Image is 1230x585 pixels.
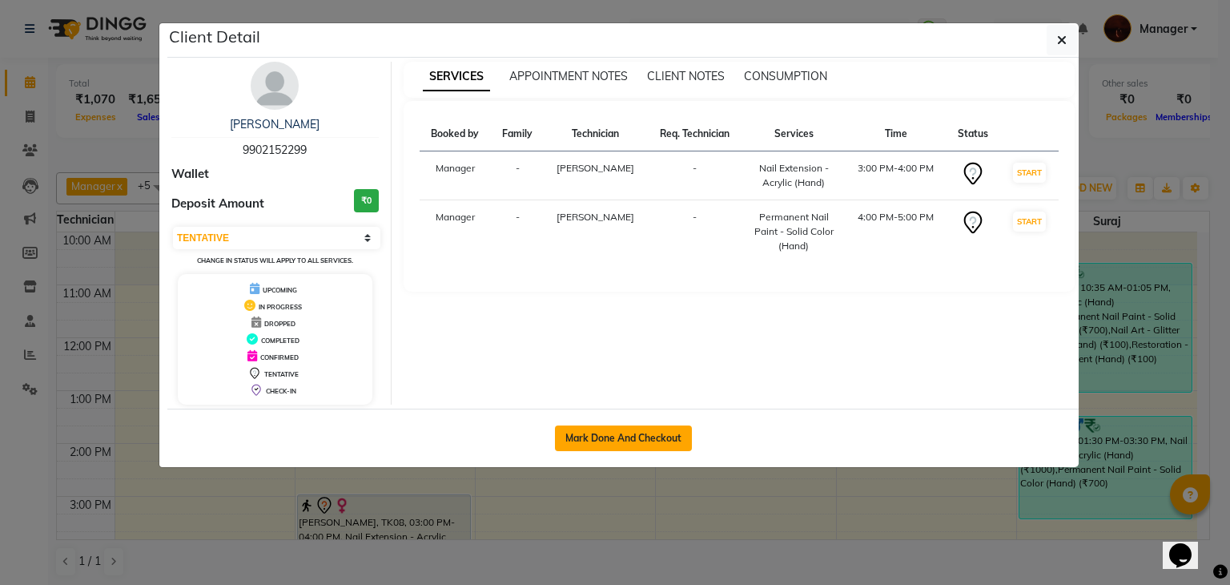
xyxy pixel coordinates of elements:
[259,303,302,311] span: IN PROGRESS
[266,387,296,395] span: CHECK-IN
[555,426,692,451] button: Mark Done And Checkout
[1163,521,1214,569] iframe: chat widget
[263,286,297,294] span: UPCOMING
[420,151,492,200] td: Manager
[171,165,209,184] span: Wallet
[491,117,544,151] th: Family
[1013,212,1046,232] button: START
[171,195,264,213] span: Deposit Amount
[742,117,845,151] th: Services
[845,200,947,264] td: 4:00 PM-5:00 PM
[264,370,299,378] span: TENTATIVE
[647,117,742,151] th: Req. Technician
[420,200,492,264] td: Manager
[243,143,307,157] span: 9902152299
[354,189,379,212] h3: ₹0
[423,63,490,91] span: SERVICES
[845,151,947,200] td: 3:00 PM-4:00 PM
[264,320,295,328] span: DROPPED
[544,117,647,151] th: Technician
[420,117,492,151] th: Booked by
[509,69,628,83] span: APPOINTMENT NOTES
[557,162,634,174] span: [PERSON_NAME]
[251,62,299,110] img: avatar
[752,161,835,190] div: Nail Extension - Acrylic (Hand)
[947,117,999,151] th: Status
[1013,163,1046,183] button: START
[169,25,260,49] h5: Client Detail
[197,256,353,264] small: Change in status will apply to all services.
[491,200,544,264] td: -
[744,69,827,83] span: CONSUMPTION
[491,151,544,200] td: -
[647,200,742,264] td: -
[260,353,299,361] span: CONFIRMED
[261,337,299,345] span: COMPLETED
[557,211,634,223] span: [PERSON_NAME]
[845,117,947,151] th: Time
[230,117,320,131] a: [PERSON_NAME]
[752,210,835,253] div: Permanent Nail Paint - Solid Color (Hand)
[647,151,742,200] td: -
[647,69,725,83] span: CLIENT NOTES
